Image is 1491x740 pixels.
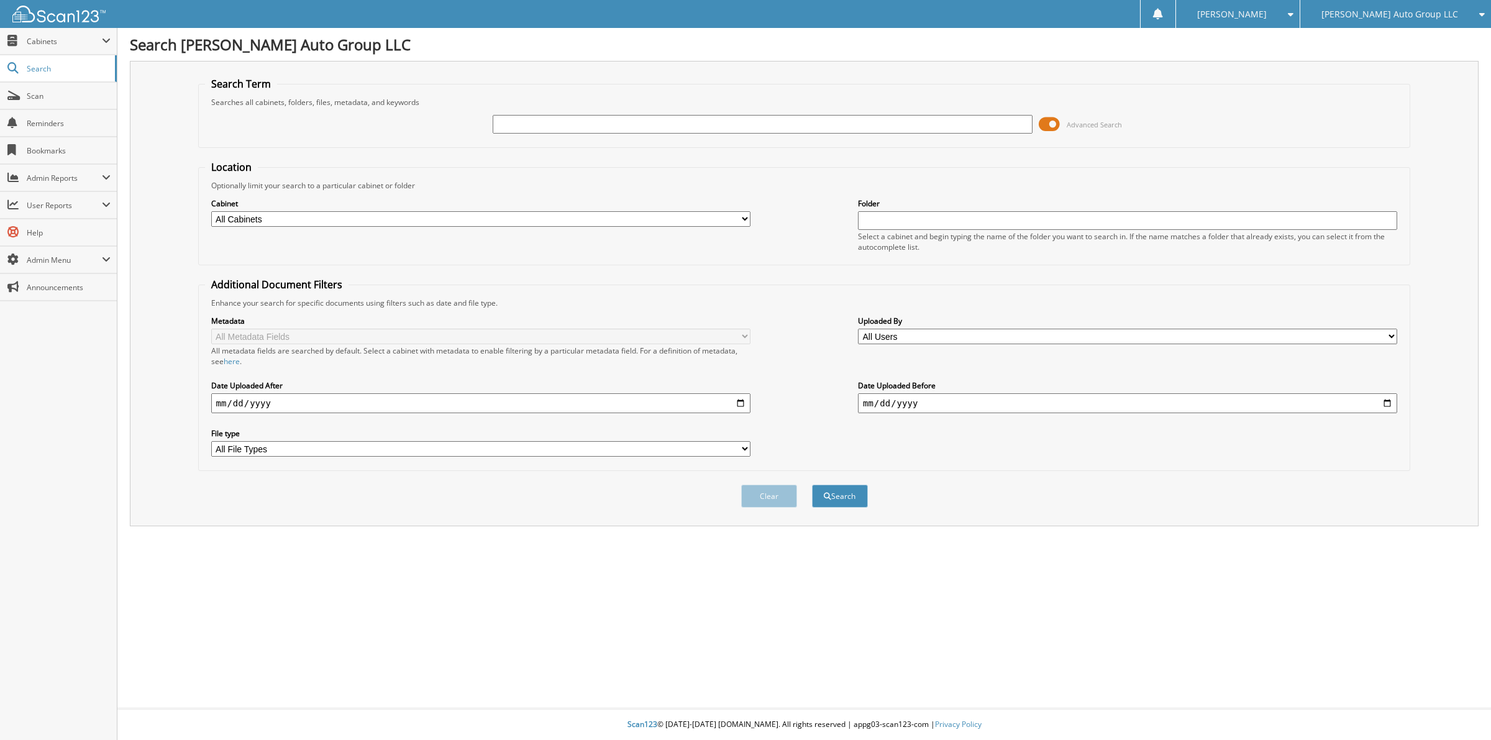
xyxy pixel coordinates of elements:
[27,36,102,47] span: Cabinets
[27,63,109,74] span: Search
[211,198,750,209] label: Cabinet
[27,145,111,156] span: Bookmarks
[27,255,102,265] span: Admin Menu
[211,380,750,391] label: Date Uploaded After
[205,77,277,91] legend: Search Term
[27,91,111,101] span: Scan
[1067,120,1122,129] span: Advanced Search
[211,316,750,326] label: Metadata
[205,278,349,291] legend: Additional Document Filters
[205,180,1404,191] div: Optionally limit your search to a particular cabinet or folder
[741,485,797,508] button: Clear
[205,160,258,174] legend: Location
[627,719,657,729] span: Scan123
[205,97,1404,107] div: Searches all cabinets, folders, files, metadata, and keywords
[858,316,1397,326] label: Uploaded By
[858,231,1397,252] div: Select a cabinet and begin typing the name of the folder you want to search in. If the name match...
[211,345,750,367] div: All metadata fields are searched by default. Select a cabinet with metadata to enable filtering b...
[812,485,868,508] button: Search
[27,173,102,183] span: Admin Reports
[858,198,1397,209] label: Folder
[211,428,750,439] label: File type
[211,393,750,413] input: start
[858,380,1397,391] label: Date Uploaded Before
[27,200,102,211] span: User Reports
[27,227,111,238] span: Help
[935,719,982,729] a: Privacy Policy
[130,34,1479,55] h1: Search [PERSON_NAME] Auto Group LLC
[205,298,1404,308] div: Enhance your search for specific documents using filters such as date and file type.
[117,710,1491,740] div: © [DATE]-[DATE] [DOMAIN_NAME]. All rights reserved | appg03-scan123-com |
[224,356,240,367] a: here
[27,118,111,129] span: Reminders
[12,6,106,22] img: scan123-logo-white.svg
[1197,11,1267,18] span: [PERSON_NAME]
[1321,11,1458,18] span: [PERSON_NAME] Auto Group LLC
[858,393,1397,413] input: end
[27,282,111,293] span: Announcements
